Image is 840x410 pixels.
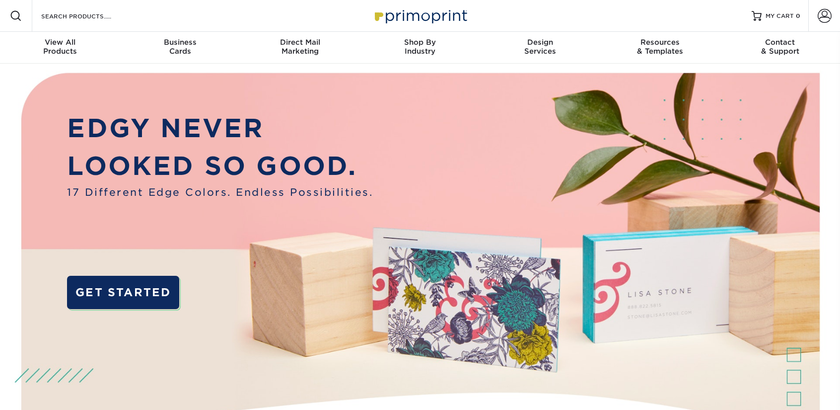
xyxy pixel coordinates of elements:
span: MY CART [766,12,794,20]
a: Contact& Support [720,32,840,64]
div: Marketing [240,38,360,56]
p: LOOKED SO GOOD. [67,147,373,185]
a: Direct MailMarketing [240,32,360,64]
img: Primoprint [370,5,470,26]
div: Cards [120,38,240,56]
div: Services [480,38,600,56]
a: DesignServices [480,32,600,64]
div: & Templates [600,38,720,56]
a: Shop ByIndustry [360,32,480,64]
span: Shop By [360,38,480,47]
a: GET STARTED [67,276,179,309]
span: Design [480,38,600,47]
span: 17 Different Edge Colors. Endless Possibilities. [67,185,373,200]
a: Resources& Templates [600,32,720,64]
div: & Support [720,38,840,56]
span: Resources [600,38,720,47]
a: BusinessCards [120,32,240,64]
span: 0 [796,12,800,19]
span: Contact [720,38,840,47]
p: EDGY NEVER [67,109,373,147]
span: Direct Mail [240,38,360,47]
span: Business [120,38,240,47]
div: Industry [360,38,480,56]
input: SEARCH PRODUCTS..... [40,10,137,22]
